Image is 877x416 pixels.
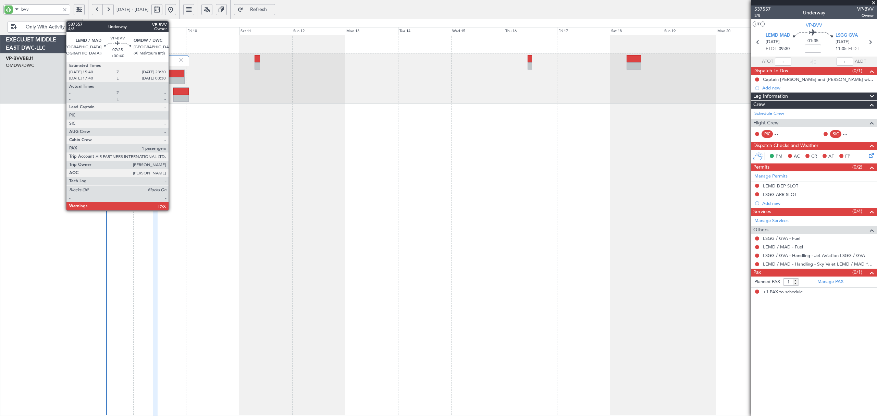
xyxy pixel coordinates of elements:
[80,27,133,35] div: Wed 8
[848,46,859,52] span: ELDT
[753,269,761,277] span: Pax
[451,27,504,35] div: Wed 15
[753,101,765,109] span: Crew
[557,27,610,35] div: Fri 17
[6,62,34,69] a: OMDW/DWC
[84,20,95,26] div: [DATE]
[398,27,451,35] div: Tue 14
[663,27,716,35] div: Sun 19
[8,22,74,33] button: Only With Activity
[6,56,34,61] a: VP-BVVBBJ1
[753,119,779,127] span: Flight Crew
[852,269,862,276] span: (0/1)
[811,153,817,160] span: CR
[806,22,822,29] span: VP-BVV
[763,244,803,250] a: LEMD / MAD - Fuel
[852,163,862,171] span: (0/2)
[763,253,865,258] a: LSGG / GVA - Handling - Jet Aviation LSGG / GVA
[245,7,273,12] span: Refresh
[754,5,771,13] span: 537557
[292,27,345,35] div: Sun 12
[807,38,818,45] span: 01:35
[843,131,859,137] div: - -
[766,32,790,39] span: LEMD MAD
[345,27,398,35] div: Mon 13
[830,130,841,138] div: SIC
[817,279,843,285] a: Manage PAX
[852,208,862,215] span: (0/4)
[178,57,184,63] img: gray-close.svg
[845,153,850,160] span: FP
[753,142,818,150] span: Dispatch Checks and Weather
[753,226,768,234] span: Others
[6,56,23,61] span: VP-BVV
[763,76,874,82] div: Captain [PERSON_NAME] and [PERSON_NAME] will change [DATE] Morning
[857,5,874,13] span: VP-BVV
[763,183,798,189] div: LEMD DEP SLOT
[763,192,797,197] div: LSGG ARR SLOT
[766,39,780,46] span: [DATE]
[836,32,858,39] span: LSGG GVA
[234,4,275,15] button: Refresh
[21,4,60,14] input: A/C (Reg. or Type)
[754,173,788,180] a: Manage Permits
[857,13,874,19] span: Owner
[504,27,557,35] div: Thu 16
[828,153,834,160] span: AF
[766,46,777,52] span: ETOT
[794,153,800,160] span: AC
[763,289,803,296] span: +1 PAX to schedule
[779,46,790,52] span: 09:30
[852,67,862,74] span: (0/1)
[753,67,788,75] span: Dispatch To-Dos
[18,25,72,29] span: Only With Activity
[754,279,780,285] label: Planned PAX
[753,163,769,171] span: Permits
[776,153,782,160] span: PM
[754,218,789,224] a: Manage Services
[610,27,663,35] div: Sat 18
[754,110,784,117] a: Schedule Crew
[754,13,771,19] span: 3/8
[855,58,866,65] span: ALDT
[116,7,149,13] span: [DATE] - [DATE]
[836,46,847,52] span: 11:05
[762,85,874,91] div: Add new
[753,208,771,216] span: Services
[836,39,850,46] span: [DATE]
[762,200,874,206] div: Add new
[753,93,788,100] span: Leg Information
[762,130,773,138] div: PIC
[133,27,186,35] div: Thu 9
[775,131,790,137] div: - -
[239,27,292,35] div: Sat 11
[762,58,773,65] span: ATOT
[186,27,239,35] div: Fri 10
[763,261,874,267] a: LEMD / MAD - Handling - Sky Valet LEMD / MAD **MY HANDLING**
[775,58,791,66] input: --:--
[753,21,765,27] button: UTC
[716,27,769,35] div: Mon 20
[763,235,800,241] a: LSGG / GVA - Fuel
[803,9,825,16] div: Underway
